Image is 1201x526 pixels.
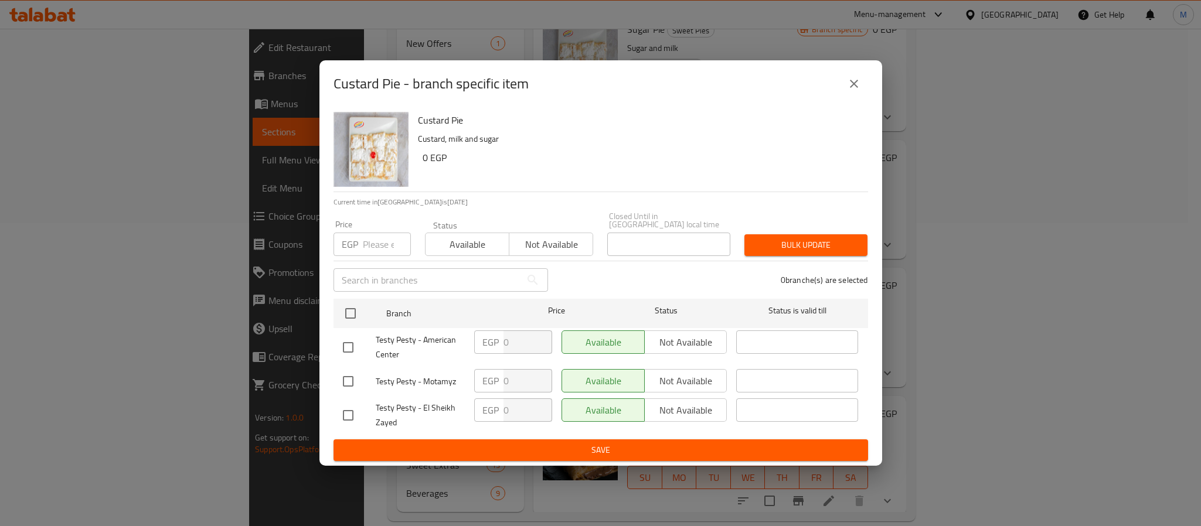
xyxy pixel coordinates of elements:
[503,369,552,392] input: Please enter price
[482,335,499,349] p: EGP
[334,197,868,207] p: Current time in [GEOGRAPHIC_DATA] is [DATE]
[503,398,552,422] input: Please enter price
[342,237,358,251] p: EGP
[503,330,552,354] input: Please enter price
[509,233,593,256] button: Not available
[334,439,868,461] button: Save
[334,268,521,292] input: Search in branches
[343,443,859,457] span: Save
[376,333,465,362] span: Testy Pesty - American Center
[840,70,868,98] button: close
[736,303,858,318] span: Status is valid till
[744,234,867,256] button: Bulk update
[514,236,588,253] span: Not available
[376,374,465,389] span: Testy Pesty - Motamyz
[334,112,409,187] img: Custard Pie
[386,306,508,321] span: Branch
[482,374,499,388] p: EGP
[418,112,859,128] h6: Custard Pie
[376,401,465,430] span: Testy Pesty - El Sheikh Zayed
[423,149,859,166] h6: 0 EGP
[605,303,727,318] span: Status
[518,303,596,318] span: Price
[363,233,411,256] input: Please enter price
[425,233,509,256] button: Available
[418,132,859,146] p: Custard, milk and sugar
[334,74,529,93] h2: Custard Pie - branch specific item
[430,236,505,253] span: Available
[781,274,868,286] p: 0 branche(s) are selected
[482,403,499,417] p: EGP
[754,238,858,252] span: Bulk update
